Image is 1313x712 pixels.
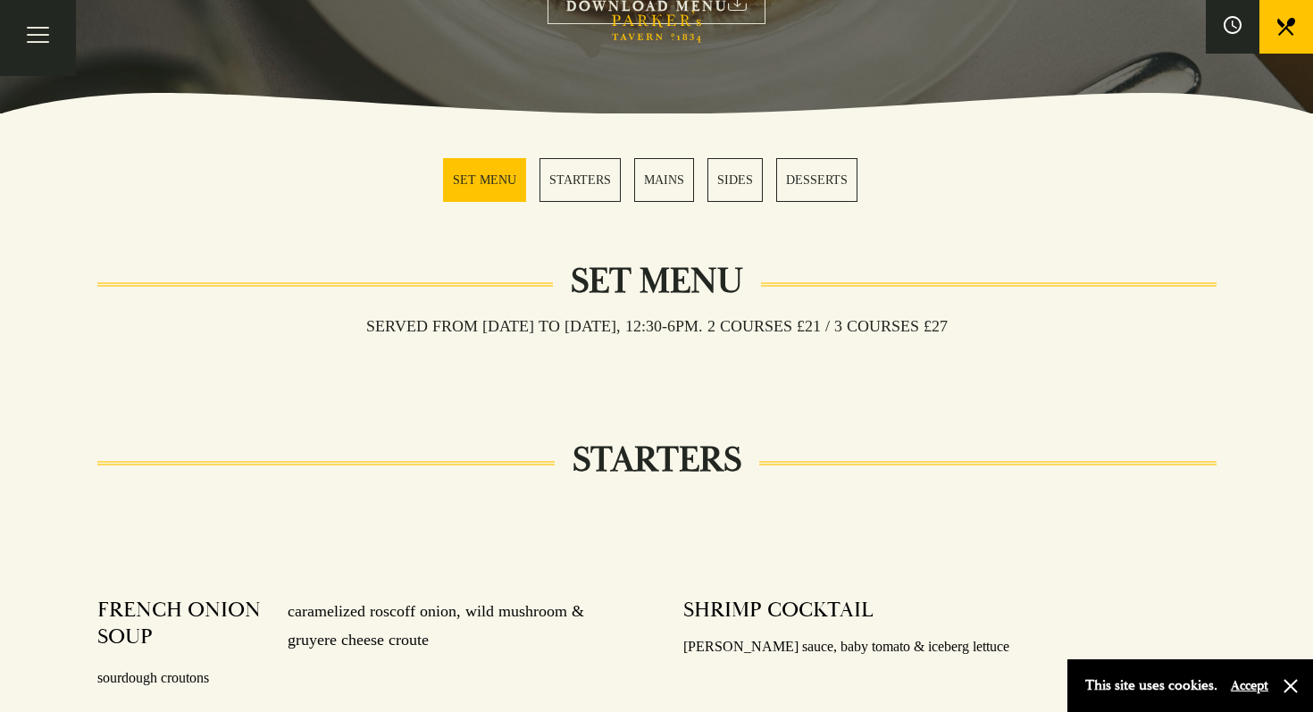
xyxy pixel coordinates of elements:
a: 5 / 5 [776,158,857,202]
button: Close and accept [1282,677,1300,695]
a: 4 / 5 [707,158,763,202]
p: This site uses cookies. [1085,673,1217,699]
h2: Set Menu [553,260,761,303]
a: 2 / 5 [539,158,621,202]
h2: STARTERS [555,439,759,482]
a: 1 / 5 [443,158,526,202]
h4: SHRIMP COCKTAIL [683,597,874,624]
p: caramelized roscoff onion, wild mushroom & gruyere cheese croute [270,597,630,655]
p: [PERSON_NAME] sauce, baby tomato & iceberg lettuce [683,634,1217,660]
h3: Served from [DATE] to [DATE], 12:30-6pm. 2 COURSES £21 / 3 COURSES £27 [348,316,966,336]
h4: FRENCH ONION SOUP [97,597,271,655]
a: 3 / 5 [634,158,694,202]
button: Accept [1231,677,1268,694]
p: sourdough croutons [97,666,631,691]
